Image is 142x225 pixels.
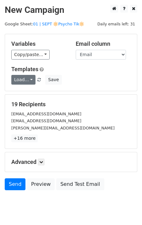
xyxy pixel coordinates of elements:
h5: 19 Recipients [11,101,131,108]
iframe: Chat Widget [111,195,142,225]
a: Send [5,178,25,190]
a: 01 | SEPT 🔆Psycho Tik🔆 [33,22,84,26]
a: Preview [27,178,55,190]
span: Daily emails left: 31 [95,21,137,28]
h5: Email column [76,40,131,47]
button: Save [45,75,62,85]
h5: Advanced [11,159,131,165]
a: Daily emails left: 31 [95,22,137,26]
small: [EMAIL_ADDRESS][DOMAIN_NAME] [11,118,81,123]
a: Templates [11,66,38,72]
h5: Variables [11,40,66,47]
a: Copy/paste... [11,50,50,60]
a: +16 more [11,134,38,142]
small: Google Sheet: [5,22,84,26]
a: Load... [11,75,35,85]
a: Send Test Email [56,178,104,190]
h2: New Campaign [5,5,137,15]
small: [EMAIL_ADDRESS][DOMAIN_NAME] [11,112,81,116]
small: [PERSON_NAME][EMAIL_ADDRESS][DOMAIN_NAME] [11,126,115,130]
